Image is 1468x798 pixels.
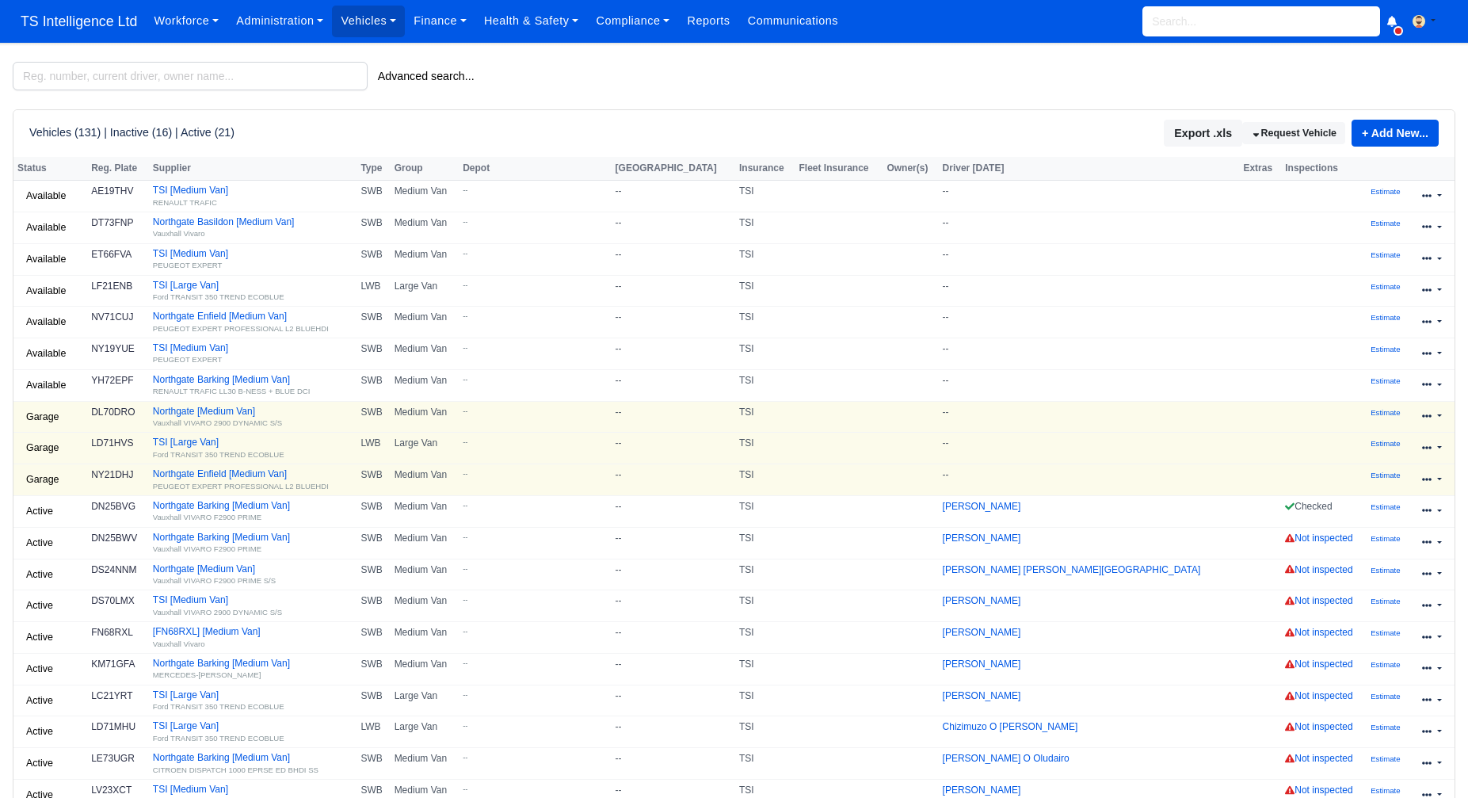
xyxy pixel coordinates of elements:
td: TSI [735,748,795,780]
small: -- [463,374,589,384]
td: -- [612,748,735,780]
a: Active [17,689,62,712]
td: -- [612,401,735,433]
a: Compliance [587,6,678,36]
td: SWB [357,181,390,212]
small: PEUGEOT EXPERT PROFESSIONAL L2 BLUEHDI [153,324,329,333]
strong: DS24NNM [91,564,136,575]
a: Garage [17,468,68,491]
a: Estimate [1371,753,1400,764]
td: -- [612,369,735,401]
td: Checked [1281,496,1367,528]
th: Inspections [1281,157,1367,181]
a: Not inspected [1285,627,1352,638]
small: -- [463,185,589,195]
td: LWB [357,275,390,307]
a: Communications [739,6,848,36]
td: -- [612,559,735,590]
small: -- [463,248,589,258]
strong: LC21YRT [91,690,132,701]
td: -- [939,307,1240,338]
td: SWB [357,559,390,590]
a: Estimate [1371,375,1400,386]
td: -- [612,307,735,338]
td: -- [612,181,735,212]
a: Not inspected [1285,659,1352,670]
td: -- [939,433,1240,464]
th: Type [357,157,390,181]
small: PEUGEOT EXPERT [153,261,223,269]
a: Not inspected [1285,564,1352,575]
strong: LF21ENB [91,281,132,292]
td: -- [612,433,735,464]
td: Large Van [391,716,459,748]
small: Estimate [1371,628,1400,637]
td: TSI [735,464,795,496]
a: Estimate [1371,343,1400,354]
a: Estimate [1371,659,1400,670]
small: Ford TRANSIT 350 TREND ECOBLUE [153,734,284,743]
td: Large Van [391,685,459,716]
a: Northgate Basildon [Medium Van]Vauxhall Vivaro [153,216,353,239]
td: -- [939,369,1240,401]
td: LWB [357,433,390,464]
a: Estimate [1371,437,1400,449]
a: Active [17,752,62,775]
small: Estimate [1371,187,1400,196]
td: -- [939,212,1240,243]
a: Available [17,342,74,365]
strong: DT73FNP [91,217,133,228]
td: Medium Van [391,181,459,212]
small: -- [463,626,589,636]
strong: DN25BWV [91,533,137,544]
a: Active [17,500,62,523]
small: Estimate [1371,219,1400,227]
td: Medium Van [391,748,459,780]
strong: YH72EPF [91,375,133,386]
a: Estimate [1371,249,1400,260]
small: RENAULT TRAFIC [153,198,217,207]
a: Northgate Barking [Medium Van]RENAULT TRAFIC LL30 B-NESS + BLUE DCI [153,374,353,397]
a: Estimate [1371,627,1400,638]
small: RENAULT TRAFIC LL30 B-NESS + BLUE DCI [153,387,311,395]
small: -- [463,468,589,479]
strong: FN68RXL [91,627,133,638]
td: TSI [735,181,795,212]
a: TSI [Medium Van]Vauxhall VIVARO 2900 DYNAMIC S/S [153,594,353,617]
a: Available [17,374,74,397]
td: SWB [357,338,390,370]
th: [GEOGRAPHIC_DATA] [612,157,735,181]
small: Vauxhall Vivaro [153,229,205,238]
small: Estimate [1371,566,1400,575]
strong: LE73UGR [91,753,135,764]
strong: ET66FVA [91,249,132,260]
a: Available [17,248,74,271]
td: TSI [735,369,795,401]
td: SWB [357,401,390,433]
a: [PERSON_NAME] [943,690,1021,701]
td: -- [612,212,735,243]
td: -- [612,590,735,622]
td: TSI [735,212,795,243]
td: TSI [735,685,795,716]
a: Estimate [1371,721,1400,732]
small: Estimate [1371,408,1400,417]
a: Active [17,658,62,681]
small: -- [463,437,589,447]
small: -- [463,500,589,510]
small: -- [463,532,589,542]
a: Estimate [1371,690,1400,701]
a: Available [17,216,74,239]
a: Available [17,280,74,303]
small: Estimate [1371,723,1400,731]
strong: LV23XCT [91,785,132,796]
td: -- [939,275,1240,307]
small: PEUGEOT EXPERT PROFESSIONAL L2 BLUEHDI [153,482,329,491]
td: TSI [735,433,795,464]
th: Insurance [735,157,795,181]
small: -- [463,311,589,321]
a: Northgate Enfield [Medium Van]PEUGEOT EXPERT PROFESSIONAL L2 BLUEHDI [153,311,353,334]
small: Estimate [1371,692,1400,701]
a: Administration [227,6,332,36]
small: Estimate [1371,786,1400,795]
